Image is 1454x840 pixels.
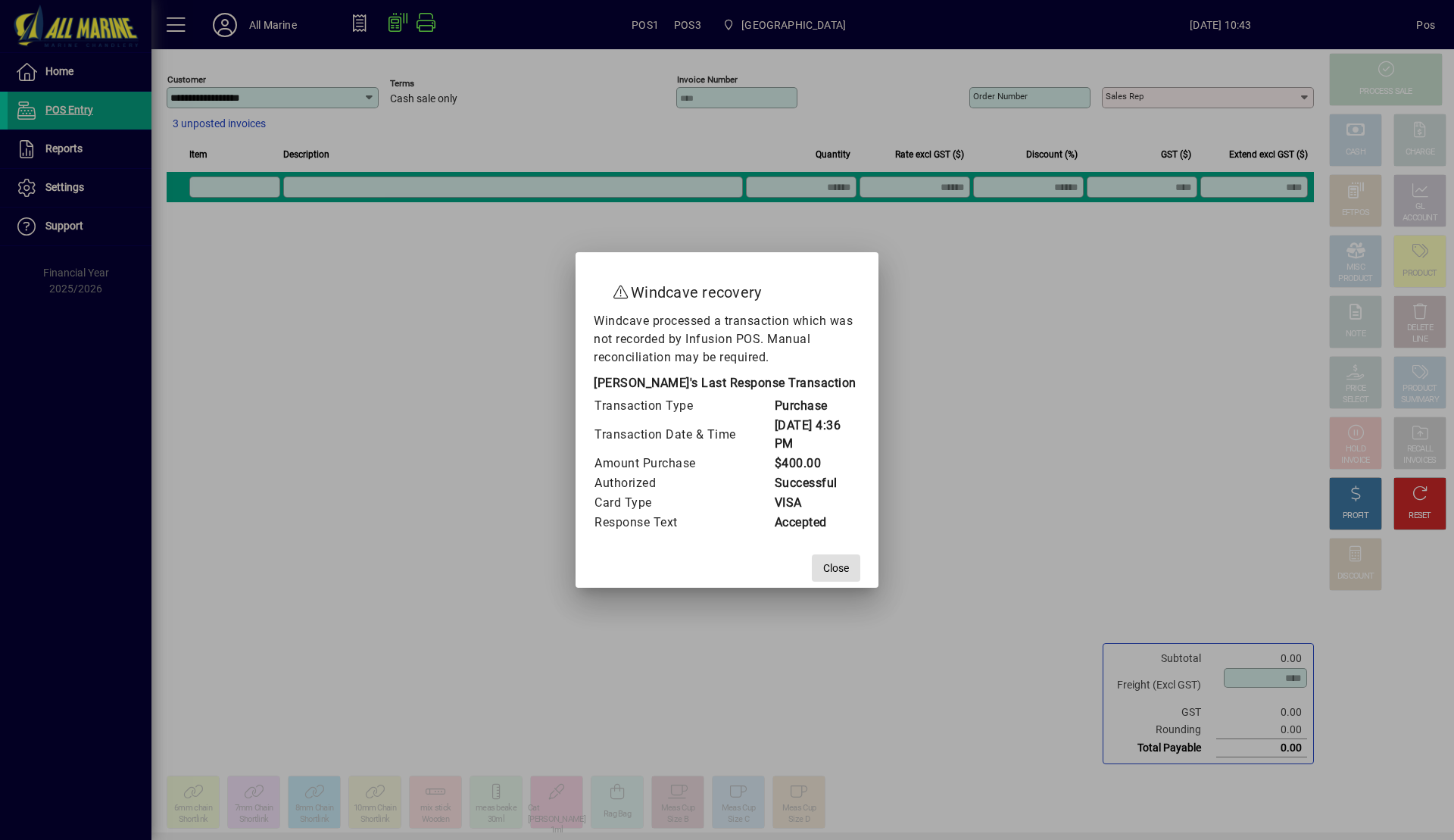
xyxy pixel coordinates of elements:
td: Accepted [774,513,861,532]
span: Close [823,561,849,576]
td: Amount Purchase [594,454,774,473]
button: Close [812,554,860,582]
td: VISA [774,493,861,513]
td: Response Text [594,513,774,532]
td: Transaction Type [594,396,774,416]
td: [DATE] 4:36 PM [774,416,861,454]
td: Transaction Date & Time [594,416,774,454]
td: Card Type [594,493,774,513]
td: Purchase [774,396,861,416]
td: $400.00 [774,454,861,473]
td: Successful [774,473,861,493]
h2: Windcave recovery [594,267,860,311]
div: [PERSON_NAME]'s Last Response Transaction [594,374,860,396]
td: Authorized [594,473,774,493]
div: Windcave processed a transaction which was not recorded by Infusion POS. Manual reconciliation ma... [594,312,860,532]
